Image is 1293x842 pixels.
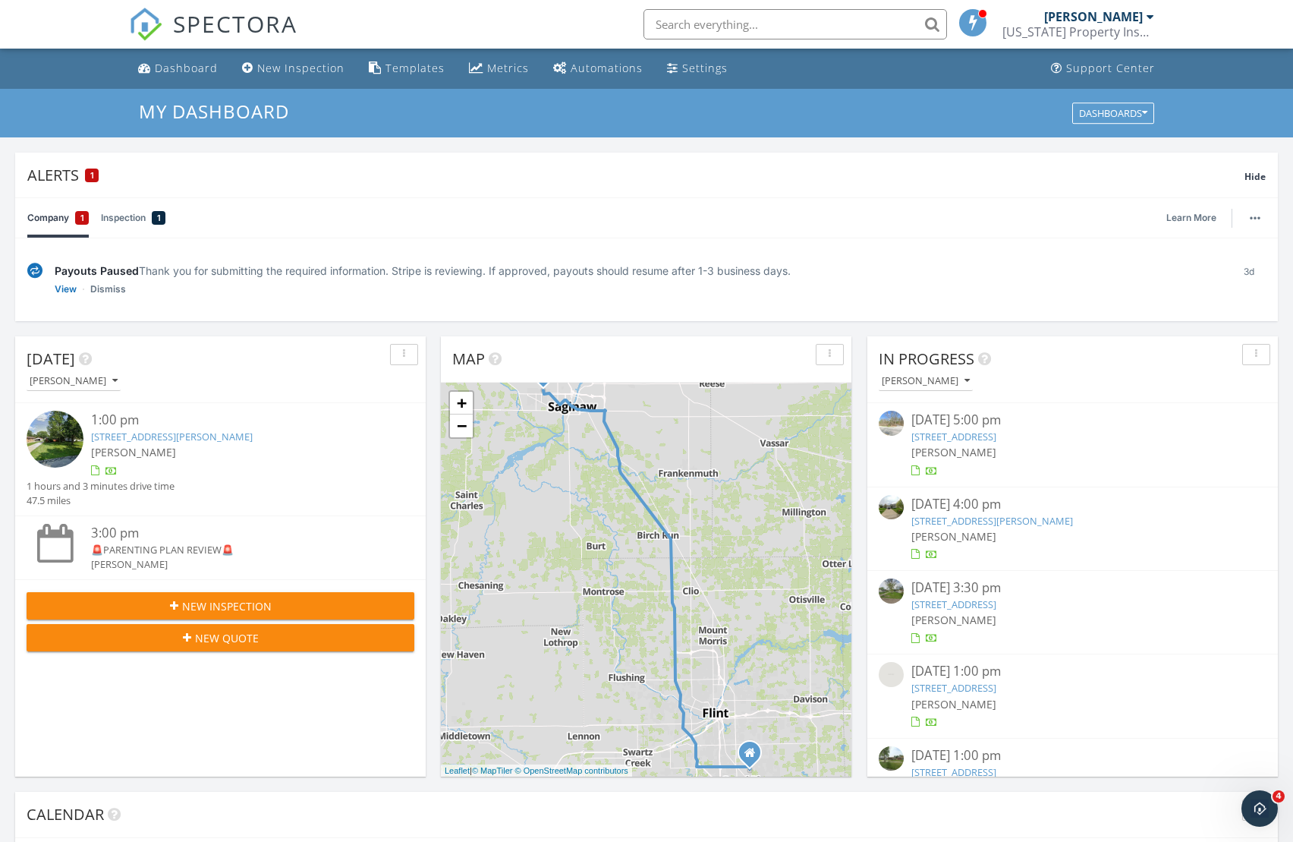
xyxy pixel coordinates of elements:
[182,598,272,614] span: New Inspection
[129,8,162,41] img: The Best Home Inspection Software - Spectora
[27,592,414,620] button: New Inspection
[132,55,224,83] a: Dashboard
[55,264,139,277] span: Payouts Paused
[129,20,297,52] a: SPECTORA
[445,766,470,775] a: Leaflet
[879,348,974,369] span: In Progress
[879,411,1266,478] a: [DATE] 5:00 pm [STREET_ADDRESS] [PERSON_NAME]
[911,662,1235,681] div: [DATE] 1:00 pm
[911,514,1073,528] a: [STREET_ADDRESS][PERSON_NAME]
[27,263,42,279] img: under-review-2fe708636b114a7f4b8d.svg
[1273,790,1285,803] span: 4
[1244,170,1266,183] span: Hide
[879,411,904,436] img: streetview
[472,766,513,775] a: © MapTiler
[911,430,996,443] a: [STREET_ADDRESS]
[257,61,344,75] div: New Inspection
[547,55,649,83] a: Automations (Basic)
[55,282,77,297] a: View
[1066,61,1155,75] div: Support Center
[879,495,1266,563] a: [DATE] 4:00 pm [STREET_ADDRESS][PERSON_NAME] [PERSON_NAME]
[879,495,904,520] img: streetview
[911,765,996,779] a: [STREET_ADDRESS]
[879,579,904,604] img: streetview
[1079,108,1147,118] div: Dashboards
[463,55,535,83] a: Metrics
[879,662,904,687] img: streetview
[1166,210,1225,225] a: Learn More
[879,746,1266,814] a: [DATE] 1:00 pm [STREET_ADDRESS] [PERSON_NAME]
[27,804,104,825] span: Calendar
[515,766,628,775] a: © OpenStreetMap contributors
[452,348,485,369] span: Map
[911,495,1235,514] div: [DATE] 4:00 pm
[91,543,382,557] div: 🚨PARENTING PLAN REVIEW🚨
[363,55,451,83] a: Templates
[661,55,734,83] a: Settings
[91,411,382,430] div: 1:00 pm
[173,8,297,39] span: SPECTORA
[27,494,175,508] div: 47.5 miles
[911,746,1235,765] div: [DATE] 1:00 pm
[91,430,253,443] a: [STREET_ADDRESS][PERSON_NAME]
[879,746,904,771] img: streetview
[139,99,289,124] span: My Dashboard
[101,198,165,238] a: Inspection
[643,9,947,39] input: Search everything...
[911,411,1235,430] div: [DATE] 5:00 pm
[236,55,351,83] a: New Inspection
[27,624,414,651] button: New Quote
[441,765,632,777] div: |
[750,752,759,762] div: 4481 Oak St, Grand Blanc MI 48439
[90,282,126,297] a: Dismiss
[27,371,121,392] button: [PERSON_NAME]
[1072,102,1154,124] button: Dashboards
[157,210,161,225] span: 1
[91,524,382,543] div: 3:00 pm
[450,392,473,415] a: Zoom in
[55,263,1219,279] div: Thank you for submitting the required information. Stripe is reviewing. If approved, payouts shou...
[90,170,94,181] span: 1
[1044,9,1143,24] div: [PERSON_NAME]
[155,61,218,75] div: Dashboard
[27,479,175,494] div: 1 hours and 3 minutes drive time
[911,579,1235,598] div: [DATE] 3:30 pm
[911,681,996,695] a: [STREET_ADDRESS]
[911,598,996,611] a: [STREET_ADDRESS]
[1241,790,1278,827] iframe: Intercom live chat
[911,697,996,711] span: [PERSON_NAME]
[30,376,118,386] div: [PERSON_NAME]
[91,557,382,572] div: [PERSON_NAME]
[80,210,84,225] span: 1
[27,198,89,238] a: Company
[27,165,1244,185] div: Alerts
[1250,216,1260,219] img: ellipsis-632cfdd7c38ec3a7d453.svg
[27,411,83,468] img: streetview
[1002,24,1154,39] div: Michigan Property Inspections
[91,445,176,459] span: [PERSON_NAME]
[682,61,728,75] div: Settings
[1045,55,1161,83] a: Support Center
[385,61,445,75] div: Templates
[27,411,414,508] a: 1:00 pm [STREET_ADDRESS][PERSON_NAME] [PERSON_NAME] 1 hours and 3 minutes drive time 47.5 miles
[911,613,996,627] span: [PERSON_NAME]
[487,61,529,75] div: Metrics
[879,579,1266,646] a: [DATE] 3:30 pm [STREET_ADDRESS] [PERSON_NAME]
[911,529,996,544] span: [PERSON_NAME]
[911,445,996,459] span: [PERSON_NAME]
[195,630,259,646] span: New Quote
[879,662,1266,730] a: [DATE] 1:00 pm [STREET_ADDRESS] [PERSON_NAME]
[27,348,75,369] span: [DATE]
[571,61,643,75] div: Automations
[1232,263,1266,297] div: 3d
[450,415,473,437] a: Zoom out
[879,371,973,392] button: [PERSON_NAME]
[882,376,970,386] div: [PERSON_NAME]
